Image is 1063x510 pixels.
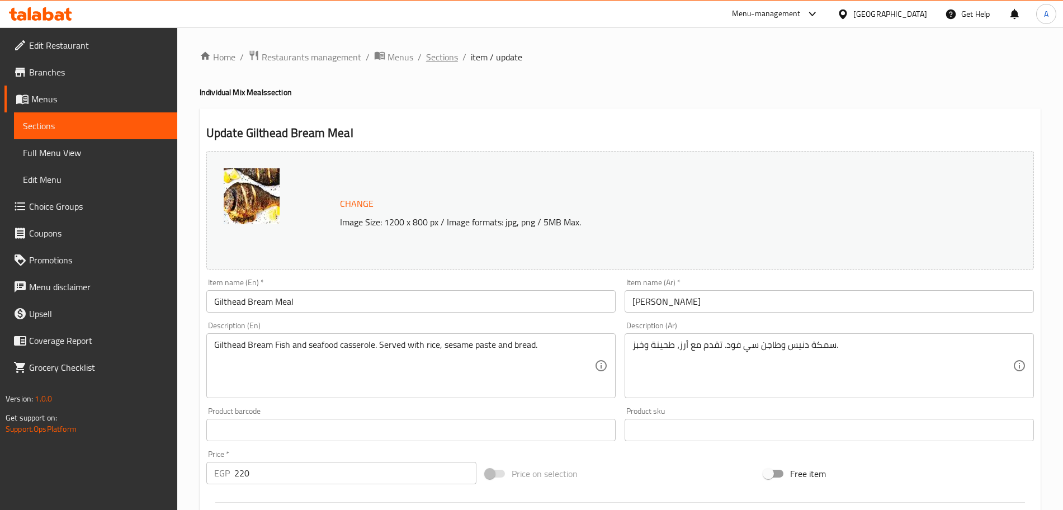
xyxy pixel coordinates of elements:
[512,467,578,480] span: Price on selection
[4,327,177,354] a: Coverage Report
[471,50,522,64] span: item / update
[790,467,826,480] span: Free item
[14,139,177,166] a: Full Menu View
[14,112,177,139] a: Sections
[29,200,168,213] span: Choice Groups
[4,86,177,112] a: Menus
[29,226,168,240] span: Coupons
[200,50,1041,64] nav: breadcrumb
[214,339,594,393] textarea: Gilthead Bream Fish and seafood casserole. Served with rice, sesame paste and bread.
[6,410,57,425] span: Get support on:
[206,419,616,441] input: Please enter product barcode
[29,253,168,267] span: Promotions
[462,50,466,64] li: /
[4,354,177,381] a: Grocery Checklist
[23,173,168,186] span: Edit Menu
[853,8,927,20] div: [GEOGRAPHIC_DATA]
[6,422,77,436] a: Support.OpsPlatform
[4,247,177,273] a: Promotions
[29,65,168,79] span: Branches
[29,361,168,374] span: Grocery Checklist
[23,119,168,133] span: Sections
[4,32,177,59] a: Edit Restaurant
[632,339,1013,393] textarea: سمكة دنيس وطاجن سي فود. تقدم مع أرز، طحينة وخبز.
[29,39,168,52] span: Edit Restaurant
[35,391,52,406] span: 1.0.0
[625,419,1034,441] input: Please enter product sku
[732,7,801,21] div: Menu-management
[4,220,177,247] a: Coupons
[234,462,476,484] input: Please enter price
[4,300,177,327] a: Upsell
[29,334,168,347] span: Coverage Report
[248,50,361,64] a: Restaurants management
[214,466,230,480] p: EGP
[206,290,616,313] input: Enter name En
[262,50,361,64] span: Restaurants management
[4,193,177,220] a: Choice Groups
[340,196,374,212] span: Change
[200,50,235,64] a: Home
[206,125,1034,141] h2: Update Gilthead Bream Meal
[1044,8,1048,20] span: A
[6,391,33,406] span: Version:
[29,280,168,294] span: Menu disclaimer
[426,50,458,64] a: Sections
[31,92,168,106] span: Menus
[336,192,378,215] button: Change
[4,59,177,86] a: Branches
[240,50,244,64] li: /
[4,273,177,300] a: Menu disclaimer
[625,290,1034,313] input: Enter name Ar
[388,50,413,64] span: Menus
[336,215,930,229] p: Image Size: 1200 x 800 px / Image formats: jpg, png / 5MB Max.
[23,146,168,159] span: Full Menu View
[14,166,177,193] a: Edit Menu
[366,50,370,64] li: /
[418,50,422,64] li: /
[374,50,413,64] a: Menus
[29,307,168,320] span: Upsell
[224,168,280,224] img: %D8%AF%D9%86%D9%8A%D8%B3638632569354731994.jpg
[200,87,1041,98] h4: Individual Mix Meals section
